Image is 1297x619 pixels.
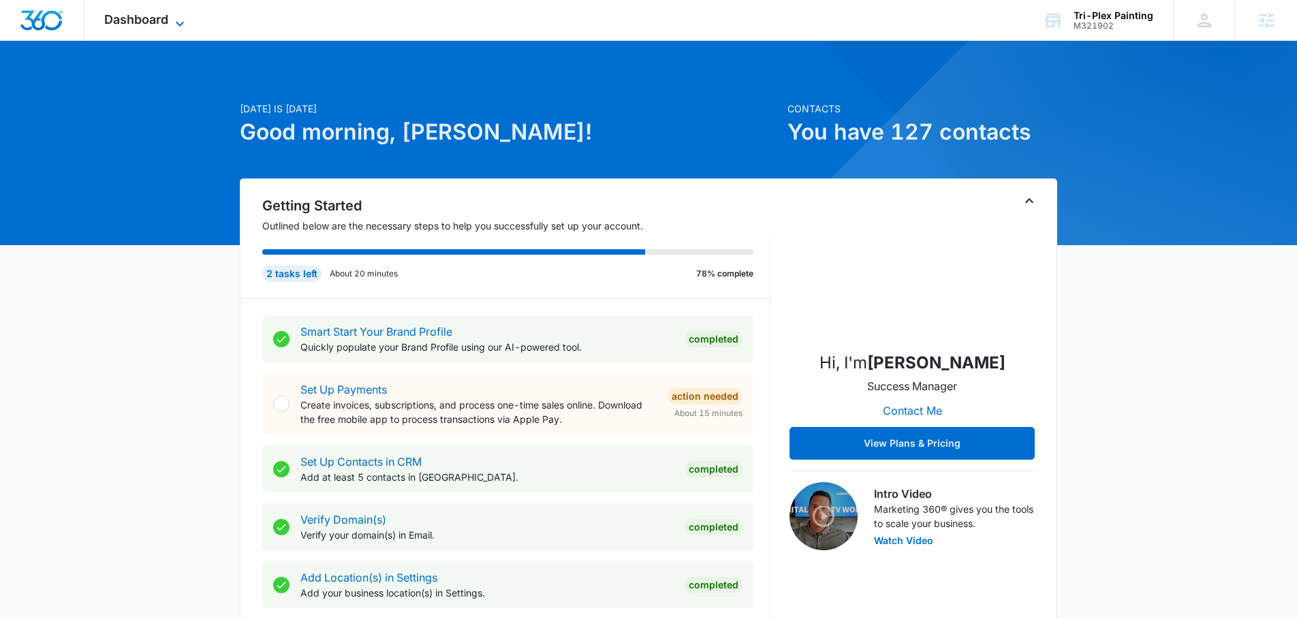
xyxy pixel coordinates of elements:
[819,351,1005,375] p: Hi, I'm
[674,407,743,419] span: About 15 minutes
[1021,193,1037,209] button: Toggle Collapse
[790,427,1035,460] button: View Plans & Pricing
[787,116,1057,148] h1: You have 127 contacts
[685,331,743,347] div: Completed
[104,12,168,27] span: Dashboard
[262,266,322,282] div: 2 tasks left
[300,586,674,600] p: Add your business location(s) in Settings.
[867,378,957,394] p: Success Manager
[867,353,1005,372] strong: [PERSON_NAME]
[300,340,674,354] p: Quickly populate your Brand Profile using our AI-powered tool.
[300,383,387,396] a: Set Up Payments
[262,219,770,233] p: Outlined below are the necessary steps to help you successfully set up your account.
[696,268,753,280] p: 78% complete
[844,204,980,340] img: Joel Green
[300,455,422,469] a: Set Up Contacts in CRM
[1074,21,1153,31] div: account id
[685,519,743,535] div: Completed
[300,470,674,484] p: Add at least 5 contacts in [GEOGRAPHIC_DATA].
[240,101,779,116] p: [DATE] is [DATE]
[685,577,743,593] div: Completed
[300,528,674,542] p: Verify your domain(s) in Email.
[240,116,779,148] h1: Good morning, [PERSON_NAME]!
[262,195,770,216] h2: Getting Started
[874,536,933,545] button: Watch Video
[300,325,452,338] a: Smart Start Your Brand Profile
[685,461,743,477] div: Completed
[330,268,398,280] p: About 20 minutes
[300,398,657,426] p: Create invoices, subscriptions, and process one-time sales online. Download the free mobile app t...
[300,571,437,584] a: Add Location(s) in Settings
[1074,10,1153,21] div: account name
[874,502,1035,530] p: Marketing 360® gives you the tools to scale your business.
[869,394,956,427] button: Contact Me
[668,388,743,404] div: Action Needed
[787,101,1057,116] p: Contacts
[790,482,858,550] img: Intro Video
[874,486,1035,502] h3: Intro Video
[300,513,386,526] a: Verify Domain(s)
